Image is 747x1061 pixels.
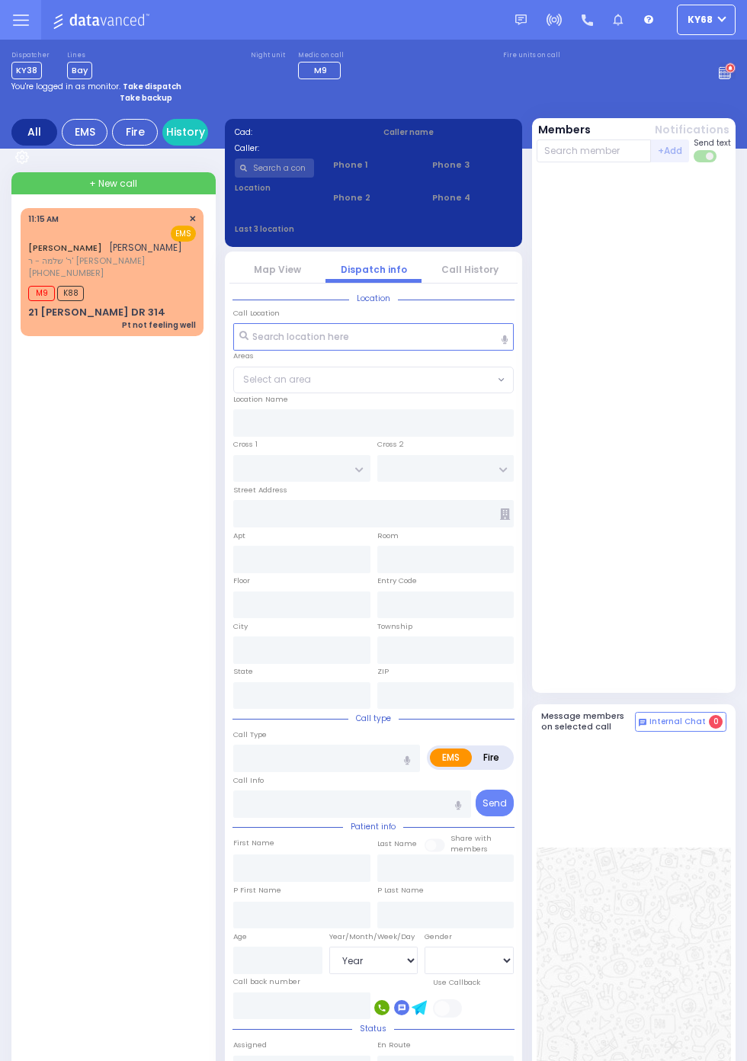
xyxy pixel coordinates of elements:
[11,119,57,146] div: All
[235,159,315,178] input: Search a contact
[709,715,723,729] span: 0
[450,833,492,843] small: Share with
[162,119,208,146] a: History
[233,439,258,450] label: Cross 1
[235,127,364,138] label: Cad:
[109,241,182,254] span: [PERSON_NAME]
[233,323,514,351] input: Search location here
[67,62,92,79] span: Bay
[329,931,418,942] div: Year/Month/Week/Day
[471,748,511,767] label: Fire
[57,286,84,301] span: K88
[28,255,182,268] span: ר' שלמה - ר' [PERSON_NAME]
[28,242,102,254] a: [PERSON_NAME]
[377,1040,411,1050] label: En Route
[67,51,92,60] label: Lines
[233,1040,267,1050] label: Assigned
[503,51,560,60] label: Fire units on call
[694,149,718,164] label: Turn off text
[11,51,50,60] label: Dispatcher
[233,976,300,987] label: Call back number
[112,119,158,146] div: Fire
[343,821,403,832] span: Patient info
[235,182,315,194] label: Location
[425,931,452,942] label: Gender
[233,530,245,541] label: Apt
[28,305,165,320] div: 21 [PERSON_NAME] DR 314
[476,790,514,816] button: Send
[233,621,248,632] label: City
[122,319,196,331] div: Pt not feeling well
[538,122,591,138] button: Members
[298,51,345,60] label: Medic on call
[235,223,374,235] label: Last 3 location
[639,719,646,726] img: comment-alt.png
[233,775,264,786] label: Call Info
[541,711,636,731] h5: Message members on selected call
[341,263,407,276] a: Dispatch info
[233,885,281,896] label: P First Name
[515,14,527,26] img: message.svg
[348,713,399,724] span: Call type
[233,838,274,848] label: First Name
[235,143,364,154] label: Caller:
[677,5,736,35] button: ky68
[11,81,120,92] span: You're logged in as monitor.
[655,122,729,138] button: Notifications
[314,64,327,76] span: M9
[377,666,389,677] label: ZIP
[53,11,154,30] img: Logo
[688,13,713,27] span: ky68
[120,92,172,104] strong: Take backup
[189,213,196,226] span: ✕
[694,137,731,149] span: Send text
[28,286,55,301] span: M9
[11,62,42,79] span: KY38
[433,977,480,988] label: Use Callback
[233,485,287,495] label: Street Address
[243,373,311,386] span: Select an area
[233,394,288,405] label: Location Name
[441,263,499,276] a: Call History
[377,838,417,849] label: Last Name
[377,621,412,632] label: Township
[430,748,472,767] label: EMS
[377,885,424,896] label: P Last Name
[537,139,652,162] input: Search member
[233,729,267,740] label: Call Type
[500,508,510,520] span: Other building occupants
[432,191,512,204] span: Phone 4
[233,351,254,361] label: Areas
[171,226,196,242] span: EMS
[233,931,247,942] label: Age
[450,844,488,854] span: members
[333,159,413,171] span: Phone 1
[251,51,285,60] label: Night unit
[649,716,706,727] span: Internal Chat
[233,575,250,586] label: Floor
[89,177,137,191] span: + New call
[383,127,513,138] label: Caller name
[432,159,512,171] span: Phone 3
[28,267,104,279] span: [PHONE_NUMBER]
[28,213,59,225] span: 11:15 AM
[349,293,398,304] span: Location
[352,1023,394,1034] span: Status
[333,191,413,204] span: Phone 2
[377,530,399,541] label: Room
[635,712,726,732] button: Internal Chat 0
[254,263,301,276] a: Map View
[377,575,417,586] label: Entry Code
[62,119,107,146] div: EMS
[123,81,181,92] strong: Take dispatch
[377,439,404,450] label: Cross 2
[233,666,253,677] label: State
[233,308,280,319] label: Call Location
